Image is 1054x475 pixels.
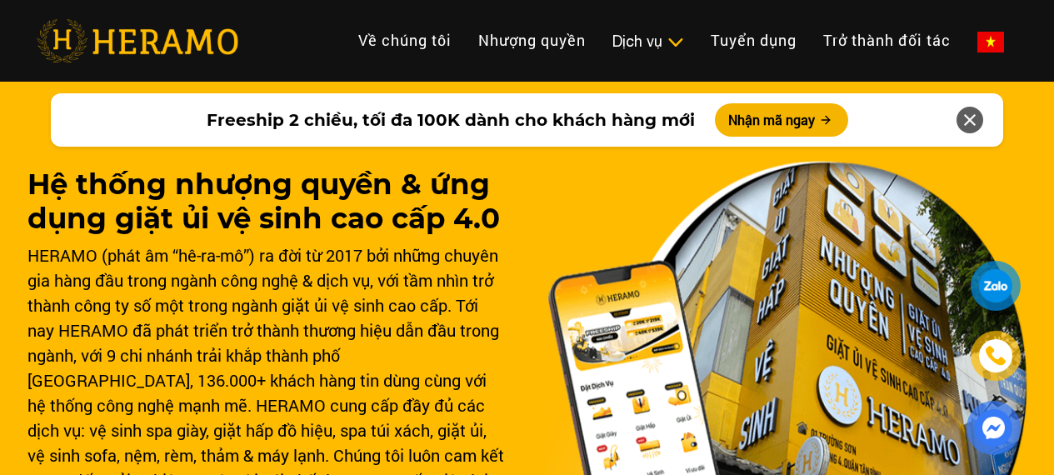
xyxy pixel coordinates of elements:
a: Nhượng quyền [465,22,599,58]
a: phone-icon [972,332,1021,381]
span: Freeship 2 chiều, tối đa 100K dành cho khách hàng mới [207,107,695,132]
a: Trở thành đối tác [810,22,964,58]
button: Nhận mã ngay [715,103,848,137]
img: subToggleIcon [667,34,684,51]
a: Về chúng tôi [345,22,465,58]
img: heramo-logo.png [37,19,238,62]
a: Tuyển dụng [697,22,810,58]
img: phone-icon [986,346,1006,366]
img: vn-flag.png [977,32,1004,52]
div: Dịch vụ [612,30,684,52]
h1: Hệ thống nhượng quyền & ứng dụng giặt ủi vệ sinh cao cấp 4.0 [27,167,507,236]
